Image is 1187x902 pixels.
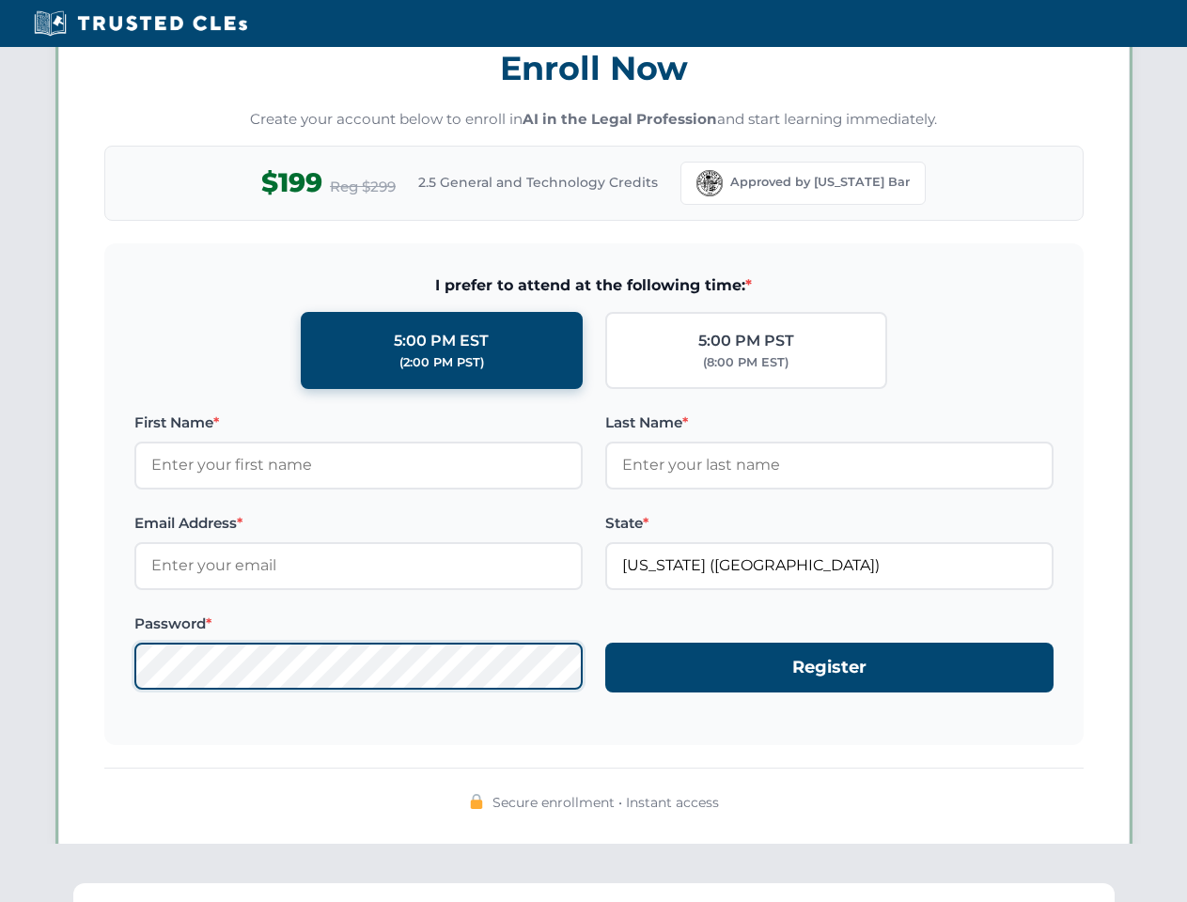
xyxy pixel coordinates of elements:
[605,643,1054,692] button: Register
[469,794,484,809] img: 🔒
[134,512,583,535] label: Email Address
[605,542,1054,589] input: Florida (FL)
[605,512,1054,535] label: State
[492,792,719,813] span: Secure enrollment • Instant access
[104,39,1084,98] h3: Enroll Now
[28,9,253,38] img: Trusted CLEs
[523,110,717,128] strong: AI in the Legal Profession
[605,442,1054,489] input: Enter your last name
[134,542,583,589] input: Enter your email
[730,173,910,192] span: Approved by [US_STATE] Bar
[399,353,484,372] div: (2:00 PM PST)
[418,172,658,193] span: 2.5 General and Technology Credits
[394,329,489,353] div: 5:00 PM EST
[703,353,789,372] div: (8:00 PM EST)
[605,412,1054,434] label: Last Name
[134,613,583,635] label: Password
[261,162,322,204] span: $199
[696,170,723,196] img: Florida Bar
[134,442,583,489] input: Enter your first name
[134,412,583,434] label: First Name
[698,329,794,353] div: 5:00 PM PST
[134,273,1054,298] span: I prefer to attend at the following time:
[104,109,1084,131] p: Create your account below to enroll in and start learning immediately.
[330,176,396,198] span: Reg $299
